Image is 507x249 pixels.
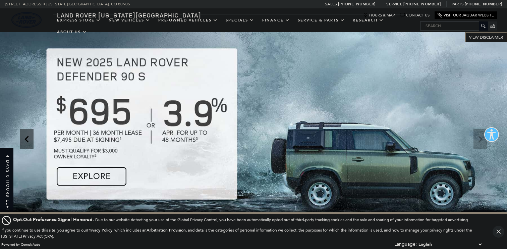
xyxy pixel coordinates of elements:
button: Close Button [493,226,504,238]
span: Service [386,2,402,6]
span: VIEW DISCLAIMER [469,35,503,40]
a: [PHONE_NUMBER] [465,1,502,7]
input: Search [420,22,488,30]
img: Land Rover [11,12,42,28]
button: VIEW DISCLAIMER [465,32,507,42]
span: Sales [325,2,337,6]
u: Privacy Policy [87,228,112,233]
div: Language: [394,242,417,247]
a: EXPRESS STORE [53,14,105,26]
a: Hours & Map [363,13,395,18]
p: If you continue to use this site, you agree to our , which includes an , and details the categori... [1,228,472,239]
div: Previous [20,129,34,149]
a: Research [349,14,388,26]
a: New Vehicles [105,14,154,26]
a: About Us [53,26,91,38]
a: Visit Our Jaguar Website [438,13,494,18]
span: Parts [452,2,464,6]
a: Pre-Owned Vehicles [154,14,222,26]
a: ComplyAuto [21,242,40,247]
span: Land Rover [US_STATE][GEOGRAPHIC_DATA] [57,11,201,19]
aside: Accessibility Help Desk [484,127,499,143]
select: Language Select [417,241,483,248]
a: Land Rover [US_STATE][GEOGRAPHIC_DATA] [53,11,205,19]
span: Opt-Out Preference Signal Honored . [13,216,95,223]
a: Service & Parts [294,14,349,26]
a: land-rover [11,12,42,28]
a: Chat Live [456,210,502,229]
a: [STREET_ADDRESS] • [US_STATE][GEOGRAPHIC_DATA], CO 80905 [5,2,130,6]
a: Specials [222,14,258,26]
button: Explore your accessibility options [484,127,499,142]
div: Due to our website detecting your use of the Global Privacy Control, you have been automatically ... [13,216,469,223]
div: Powered by [1,243,40,247]
nav: Main Navigation [53,14,420,38]
div: Next [473,129,487,149]
a: Contact Us [400,13,430,18]
a: [PHONE_NUMBER] [338,1,375,7]
a: [PHONE_NUMBER] [403,1,441,7]
strong: Arbitration Provision [147,228,186,233]
a: Finance [258,14,294,26]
